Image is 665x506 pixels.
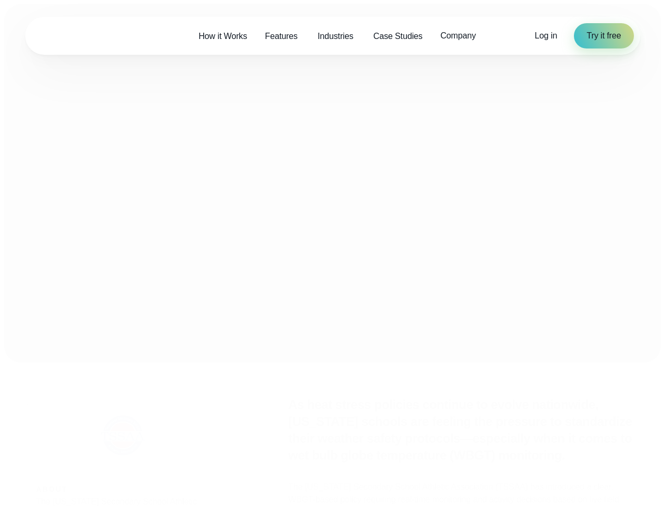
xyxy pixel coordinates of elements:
[440,30,475,42] span: Company
[535,30,558,42] a: Log in
[587,30,621,42] span: Try it free
[198,30,247,43] span: How it Works
[373,30,422,43] span: Case Studies
[265,30,297,43] span: Features
[364,25,431,47] a: Case Studies
[574,23,633,48] a: Try it free
[190,25,256,47] a: How it Works
[535,31,558,40] span: Log in
[317,30,353,43] span: Industries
